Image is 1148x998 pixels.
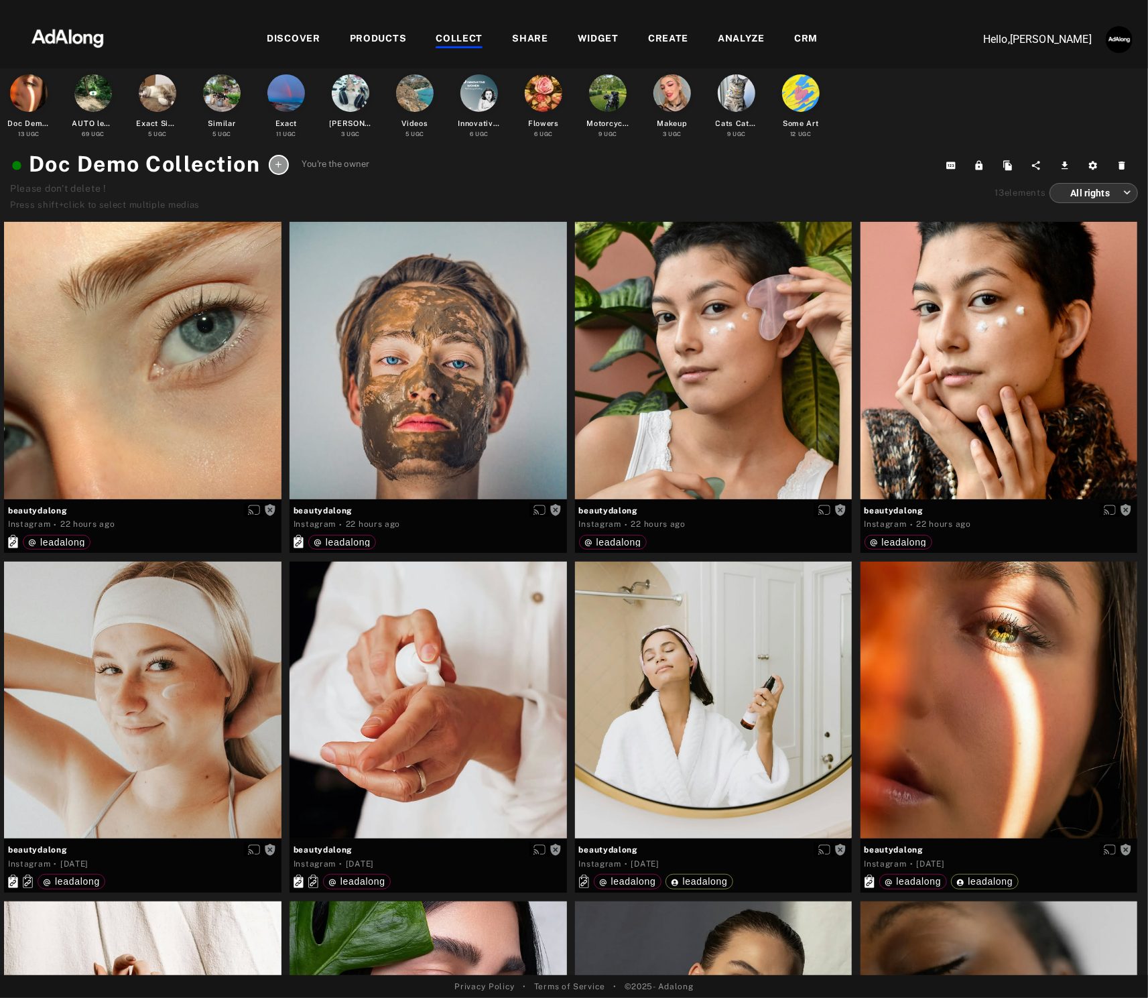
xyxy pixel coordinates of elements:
time: 2025-09-02T15:54:16.000Z [631,519,686,529]
div: Doc Demo Collection [8,118,50,129]
time: 2025-09-02T15:55:44.000Z [346,519,400,529]
div: leadalong [870,538,927,547]
div: leadalong [956,877,1013,886]
svg: Similar products linked [308,875,318,888]
time: 2025-09-02T16:06:28.000Z [60,519,115,529]
button: Enable diffusion on this media [814,503,834,517]
span: beautydalong [294,505,563,517]
div: Similar [208,118,236,129]
div: Instagram [294,858,336,870]
button: Settings [1081,156,1110,175]
svg: Exact products linked [8,535,18,548]
div: Instagram [294,518,336,530]
button: Delete this collection [1110,156,1139,175]
div: Instagram [865,858,907,870]
span: • [613,981,617,993]
svg: Exact products linked [865,875,875,888]
span: · [625,519,628,530]
img: 63233d7d88ed69de3c212112c67096b6.png [9,17,127,57]
span: · [625,859,628,869]
div: UGC [82,130,105,139]
div: leadalong [43,877,100,886]
span: · [339,859,342,869]
a: Privacy Policy [454,981,515,993]
button: Enable diffusion on this media [244,843,264,857]
span: 9 [598,131,602,137]
div: Some Art [783,118,819,129]
button: Enable diffusion on this media [529,503,550,517]
div: UGC [148,130,168,139]
div: UGC [598,130,618,139]
span: 12 [790,131,796,137]
div: UGC [790,130,812,139]
div: leadalong [885,877,942,886]
span: leadalong [326,537,371,548]
div: leadalong [671,877,728,886]
span: leadalong [340,876,385,887]
span: leadalong [611,876,656,887]
span: leadalong [596,537,641,548]
p: Hello, [PERSON_NAME] [958,32,1092,48]
img: AATXAJzUJh5t706S9lc_3n6z7NVUglPkrjZIexBIJ3ug=s96-c [1106,26,1133,53]
div: Motorcycle [587,118,629,129]
div: leadalong [314,538,371,547]
div: Exact Similar [137,118,179,129]
div: ANALYZE [718,32,765,48]
svg: Similar products linked [23,875,33,888]
span: · [54,519,57,530]
span: Rights not requested [1120,505,1132,515]
span: beautydalong [865,844,1134,856]
span: leadalong [40,537,85,548]
span: leadalong [882,537,927,548]
button: Account settings [1102,23,1136,56]
time: 2025-09-02T13:58:10.000Z [631,859,659,869]
a: Terms of Service [534,981,605,993]
span: leadalong [55,876,100,887]
time: 2025-09-02T13:58:50.000Z [346,859,374,869]
button: Enable diffusion on this media [1100,503,1120,517]
div: Cats Cats Cats [716,118,758,129]
div: Instagram [8,858,50,870]
div: Instagram [579,858,621,870]
div: SHARE [512,32,548,48]
div: Press shift+click to select multiple medias [10,198,369,212]
span: beautydalong [579,844,848,856]
span: leadalong [897,876,942,887]
span: 13 [18,131,24,137]
button: Share [1024,156,1053,175]
span: Rights not requested [264,505,276,515]
svg: Similar products linked [579,875,589,888]
span: Rights not requested [834,505,846,515]
h1: Doc Demo Collection [10,148,261,180]
span: 5 [212,131,216,137]
span: Rights not requested [834,845,846,854]
div: Instagram [579,518,621,530]
div: Makeup [657,118,687,129]
span: Rights not requested [550,505,562,515]
div: All rights [1062,175,1131,210]
span: Rights not requested [264,845,276,854]
div: UGC [727,130,747,139]
div: Instagram [8,518,50,530]
div: leadalong [328,877,385,886]
div: PRODUCTS [350,32,407,48]
button: Enable diffusion on this media [814,843,834,857]
div: CREATE [648,32,688,48]
span: beautydalong [8,505,277,517]
div: Please don't delete ! [10,182,369,196]
div: COLLECT [436,32,483,48]
div: Instagram [865,518,907,530]
span: 5 [148,131,152,137]
svg: Exact products linked [294,875,304,888]
span: 5 [405,131,409,137]
div: WIDGET [578,32,619,48]
div: Exact [275,118,298,129]
span: · [54,859,57,869]
span: 6 [534,131,538,137]
span: 13 [995,188,1005,198]
div: elements [995,186,1046,200]
button: Enable diffusion on this media [529,843,550,857]
time: 2025-09-02T13:56:40.000Z [917,859,945,869]
span: · [339,519,342,530]
span: You're the owner [302,158,370,171]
